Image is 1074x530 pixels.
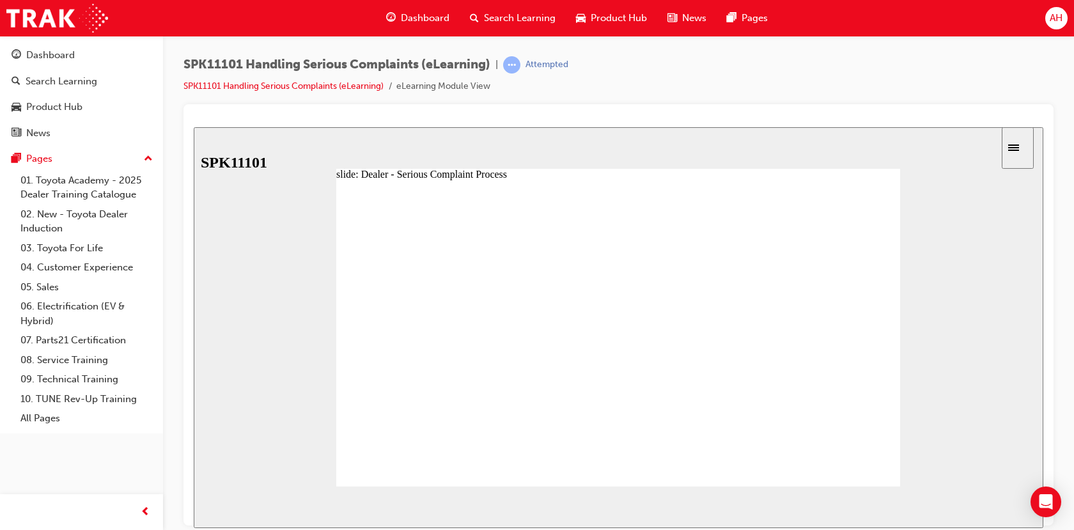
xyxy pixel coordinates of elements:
[1031,487,1061,517] div: Open Intercom Messenger
[470,10,479,26] span: search-icon
[26,48,75,63] div: Dashboard
[144,151,153,168] span: up-icon
[15,205,158,238] a: 02. New - Toyota Dealer Induction
[657,5,717,31] a: news-iconNews
[12,50,21,61] span: guage-icon
[12,153,21,165] span: pages-icon
[495,58,498,72] span: |
[667,10,677,26] span: news-icon
[15,370,158,389] a: 09. Technical Training
[26,74,97,89] div: Search Learning
[727,10,736,26] span: pages-icon
[5,41,158,147] button: DashboardSearch LearningProduct HubNews
[5,95,158,119] a: Product Hub
[26,152,52,166] div: Pages
[576,10,586,26] span: car-icon
[12,128,21,139] span: news-icon
[1050,11,1062,26] span: AH
[5,147,158,171] button: Pages
[15,277,158,297] a: 05. Sales
[15,331,158,350] a: 07. Parts21 Certification
[15,409,158,428] a: All Pages
[5,70,158,93] a: Search Learning
[12,76,20,88] span: search-icon
[26,126,51,141] div: News
[183,58,490,72] span: SPK11101 Handling Serious Complaints (eLearning)
[183,81,384,91] a: SPK11101 Handling Serious Complaints (eLearning)
[682,11,706,26] span: News
[591,11,647,26] span: Product Hub
[6,4,108,33] img: Trak
[386,10,396,26] span: guage-icon
[15,171,158,205] a: 01. Toyota Academy - 2025 Dealer Training Catalogue
[15,297,158,331] a: 06. Electrification (EV & Hybrid)
[12,102,21,113] span: car-icon
[717,5,778,31] a: pages-iconPages
[742,11,768,26] span: Pages
[566,5,657,31] a: car-iconProduct Hub
[5,43,158,67] a: Dashboard
[5,121,158,145] a: News
[15,389,158,409] a: 10. TUNE Rev-Up Training
[26,100,82,114] div: Product Hub
[376,5,460,31] a: guage-iconDashboard
[525,59,568,71] div: Attempted
[15,350,158,370] a: 08. Service Training
[401,11,449,26] span: Dashboard
[15,238,158,258] a: 03. Toyota For Life
[484,11,556,26] span: Search Learning
[396,79,490,94] li: eLearning Module View
[141,504,150,520] span: prev-icon
[460,5,566,31] a: search-iconSearch Learning
[503,56,520,74] span: learningRecordVerb_ATTEMPT-icon
[15,258,158,277] a: 04. Customer Experience
[1045,7,1068,29] button: AH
